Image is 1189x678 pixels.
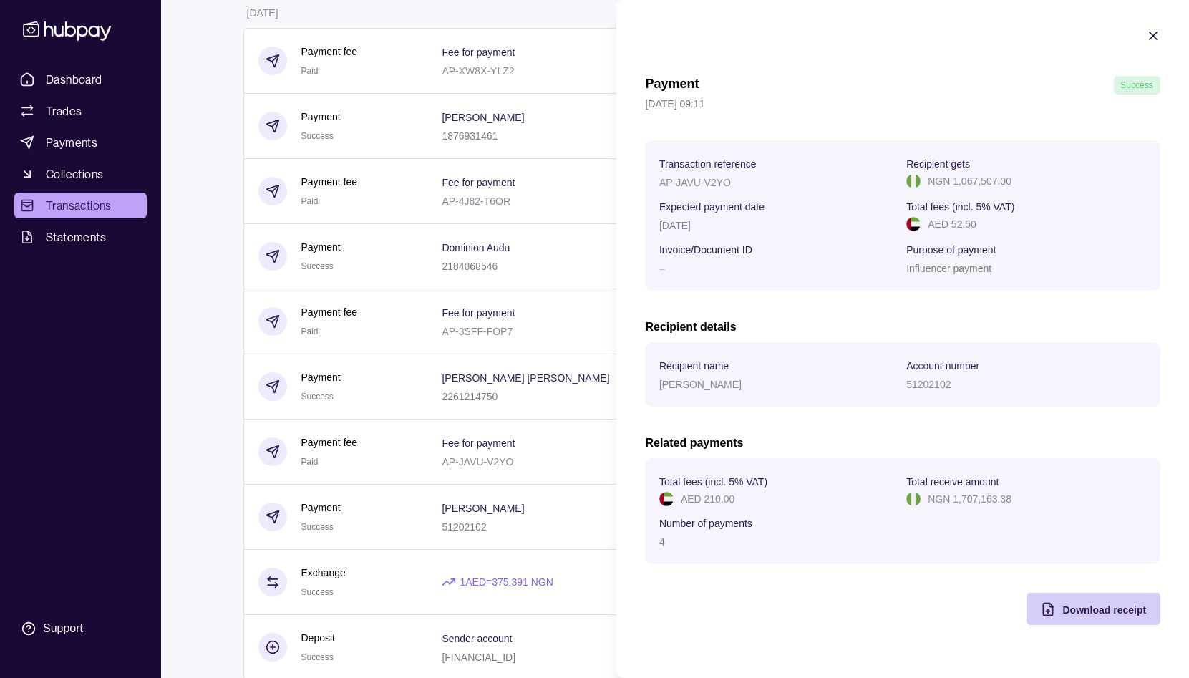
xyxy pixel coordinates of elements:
p: Recipient name [659,360,729,372]
img: ng [906,174,921,188]
p: NGN 1,707,163.38 [928,491,1011,507]
p: [DATE] 09:11 [645,96,1160,112]
img: ng [906,492,921,506]
p: [PERSON_NAME] [659,379,742,390]
p: Expected payment date [659,201,765,213]
p: 4 [659,536,665,548]
p: Invoice/Document ID [659,244,752,256]
p: Total receive amount [906,476,999,488]
h1: Payment [645,76,699,95]
p: Total fees (incl. 5% VAT) [659,476,767,488]
img: ae [906,217,921,231]
p: Recipient gets [906,158,970,170]
p: NGN 1,067,507.00 [928,173,1011,189]
p: Number of payments [659,518,752,529]
p: 51202102 [906,379,951,390]
p: – [659,263,665,274]
p: AED 210.00 [681,491,735,507]
p: Influencer payment [906,263,991,274]
p: [DATE] [659,220,691,231]
p: Total fees (incl. 5% VAT) [906,201,1014,213]
p: AED 52.50 [928,216,976,232]
p: AP-JAVU-V2YO [659,177,731,188]
span: Download receipt [1062,604,1146,616]
p: Account number [906,360,979,372]
img: ae [659,492,674,506]
span: Success [1121,80,1153,90]
button: Download receipt [1027,593,1160,625]
p: Purpose of payment [906,244,996,256]
h2: Recipient details [645,319,1160,335]
h2: Related payments [645,435,1160,451]
p: Transaction reference [659,158,757,170]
